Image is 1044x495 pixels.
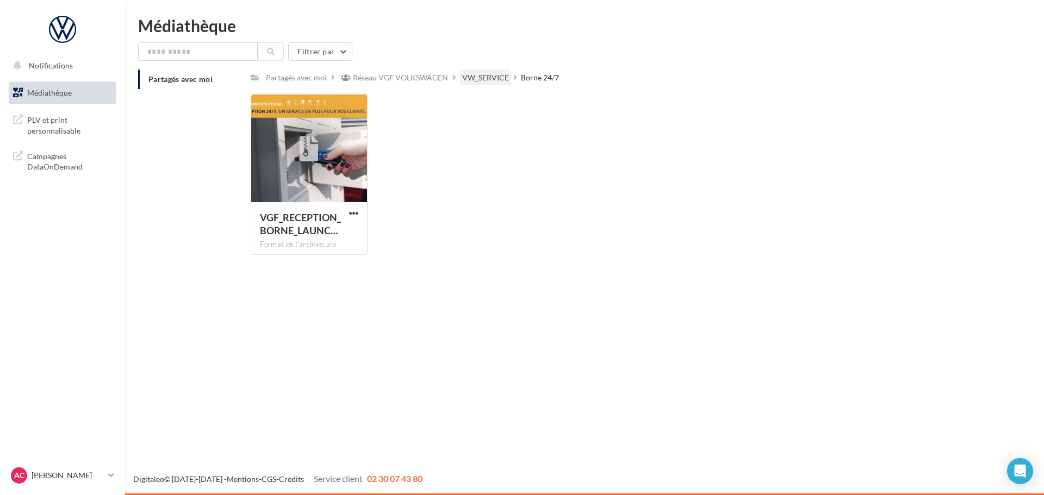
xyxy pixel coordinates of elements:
a: Médiathèque [7,82,119,104]
div: Borne 24/7 [521,72,559,83]
a: AC [PERSON_NAME] [9,465,116,486]
span: Service client [314,473,363,484]
div: Réseau VGF VOLKSWAGEN [353,72,448,83]
button: Filtrer par [288,42,352,61]
div: Médiathèque [138,17,1031,34]
div: Partagés avec moi [266,72,327,83]
span: © [DATE]-[DATE] - - - [133,474,422,484]
span: Médiathèque [27,88,72,97]
a: CGS [262,474,276,484]
a: Campagnes DataOnDemand [7,145,119,177]
button: Notifications [7,54,114,77]
div: Open Intercom Messenger [1007,458,1033,484]
a: Crédits [279,474,304,484]
span: Notifications [29,61,73,70]
div: Format de l'archive: zip [260,240,358,249]
p: [PERSON_NAME] [32,470,104,481]
div: VW_SERVICE [462,72,509,83]
span: 02 30 07 43 80 [367,473,422,484]
a: Digitaleo [133,474,164,484]
span: VGF_RECEPTION_BORNE_LAUNCHPACK [260,211,341,236]
span: AC [14,470,24,481]
span: Partagés avec moi [148,74,213,84]
a: Mentions [227,474,259,484]
span: PLV et print personnalisable [27,112,112,136]
a: PLV et print personnalisable [7,108,119,140]
span: Campagnes DataOnDemand [27,149,112,172]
